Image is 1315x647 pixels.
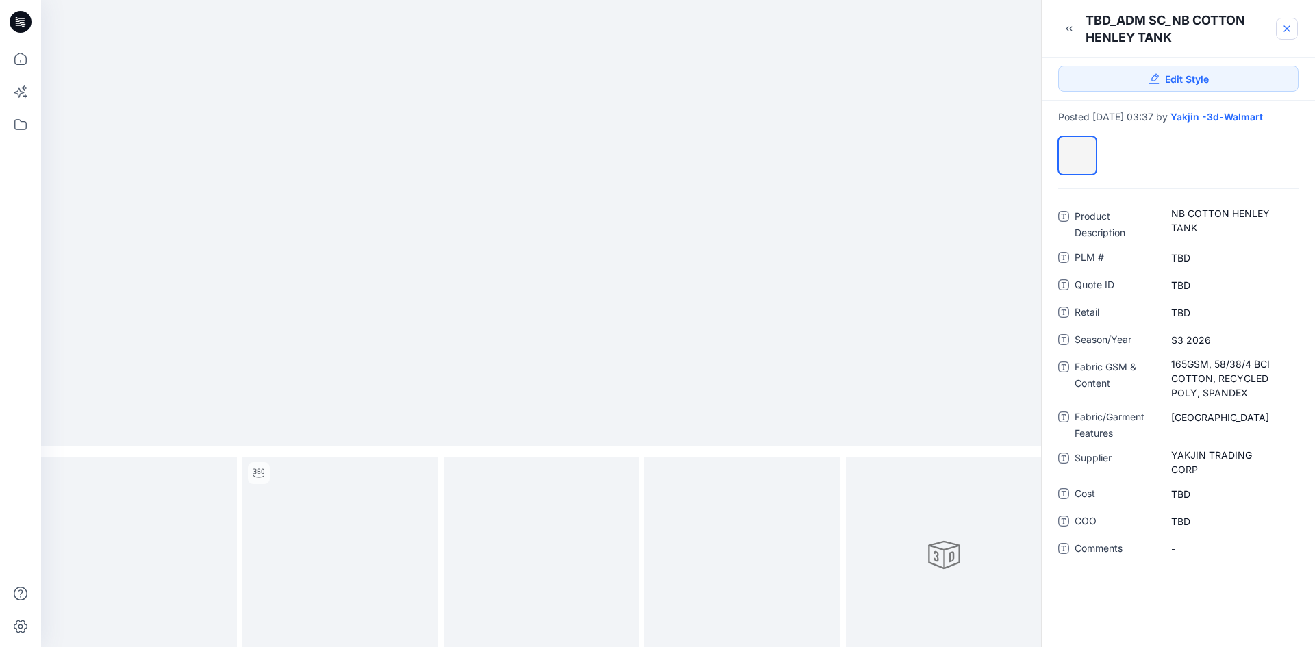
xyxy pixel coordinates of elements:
span: Retail [1075,304,1157,323]
a: Close Style Presentation [1276,18,1298,40]
div: Soft silver [1058,136,1097,175]
span: COO [1075,513,1157,532]
span: TBD [1171,278,1290,292]
span: TBD [1171,251,1290,265]
span: S3 2026 [1171,333,1290,347]
span: Supplier [1075,450,1157,477]
a: Edit Style [1058,66,1299,92]
span: Quote ID [1075,277,1157,296]
span: Season/Year [1075,331,1157,351]
div: Posted [DATE] 03:37 by [1058,112,1299,123]
span: Product Description [1075,208,1157,241]
span: NB COTTON HENLEY TANK [1171,206,1290,235]
button: Minimize [1058,18,1080,40]
span: Comments [1075,540,1157,559]
div: TBD_ADM SC_NB COTTON HENLEY TANK [1086,12,1274,46]
span: Fabric/Garment Features [1075,409,1157,442]
span: Edit Style [1165,72,1209,86]
span: PLM # [1075,249,1157,268]
a: Yakjin -3d-Walmart [1170,112,1263,123]
span: Cost [1075,485,1157,505]
span: Fabric GSM & Content [1075,359,1157,401]
span: - [1171,542,1290,556]
span: YAKJIN TRADING CORP [1171,448,1290,477]
span: TBD [1171,514,1290,529]
span: 165GSM, 58/38/4 BCI COTTON, RECYCLED POLY, SPANDEX [1171,357,1290,400]
span: TBD [1171,305,1290,320]
span: TBD [1171,487,1290,501]
span: JERSEY [1171,410,1290,424]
